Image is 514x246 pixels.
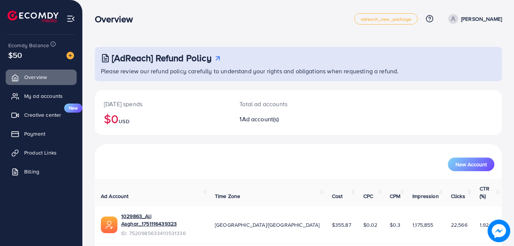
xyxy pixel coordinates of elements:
[239,116,323,123] h2: 1
[451,221,468,229] span: 22,566
[354,13,418,25] a: adreach_new_package
[104,99,221,108] p: [DATE] spends
[332,192,343,200] span: Cost
[461,14,502,23] p: [PERSON_NAME]
[332,221,351,229] span: $355.87
[6,164,77,179] a: Billing
[390,192,400,200] span: CPM
[239,99,323,108] p: Total ad accounts
[8,42,49,49] span: Ecomdy Balance
[480,221,489,229] span: 1.92
[8,50,22,60] span: $50
[215,192,240,200] span: Time Zone
[361,17,411,22] span: adreach_new_package
[119,118,129,125] span: USD
[6,145,77,160] a: Product Links
[121,212,203,228] a: 1029863_Ali Asghar_1751116439323
[24,168,39,175] span: Billing
[24,73,47,81] span: Overview
[101,192,129,200] span: Ad Account
[6,70,77,85] a: Overview
[363,221,378,229] span: $0.02
[8,11,59,22] img: logo
[455,162,487,167] span: New Account
[451,192,465,200] span: Clicks
[24,92,63,100] span: My ad accounts
[390,221,401,229] span: $0.3
[215,221,320,229] span: [GEOGRAPHIC_DATA]/[GEOGRAPHIC_DATA]
[412,221,433,229] span: 1,175,855
[66,14,75,23] img: menu
[121,229,203,237] span: ID: 7520985633410531336
[242,115,279,123] span: Ad account(s)
[24,149,57,156] span: Product Links
[6,107,77,122] a: Creative centerNew
[6,126,77,141] a: Payment
[488,220,510,242] img: image
[66,52,74,59] img: image
[101,217,117,233] img: ic-ads-acc.e4c84228.svg
[480,185,489,200] span: CTR (%)
[363,192,373,200] span: CPC
[104,111,221,126] h2: $0
[448,158,494,171] button: New Account
[6,88,77,104] a: My ad accounts
[112,53,211,63] h3: [AdReach] Refund Policy
[101,67,497,76] p: Please review our refund policy carefully to understand your rights and obligations when requesti...
[64,104,82,113] span: New
[445,14,502,24] a: [PERSON_NAME]
[412,192,439,200] span: Impression
[95,14,139,25] h3: Overview
[24,111,61,119] span: Creative center
[24,130,45,138] span: Payment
